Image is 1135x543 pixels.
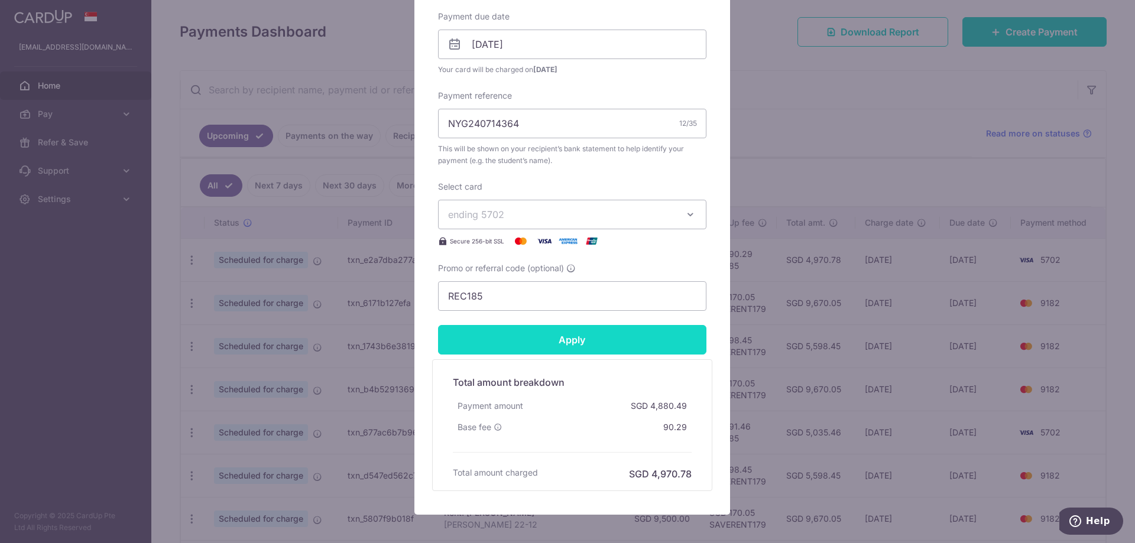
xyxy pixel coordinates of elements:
input: DD / MM / YYYY [438,30,706,59]
span: Promo or referral code (optional) [438,262,564,274]
div: Payment amount [453,395,528,417]
label: Payment reference [438,90,512,102]
img: Mastercard [509,234,533,248]
button: ending 5702 [438,200,706,229]
span: [DATE] [533,65,557,74]
h6: Total amount charged [453,467,538,479]
h5: Total amount breakdown [453,375,692,389]
label: Payment due date [438,11,510,22]
iframe: Opens a widget where you can find more information [1059,508,1123,537]
span: This will be shown on your recipient’s bank statement to help identify your payment (e.g. the stu... [438,143,706,167]
span: Your card will be charged on [438,64,706,76]
span: Base fee [458,421,491,433]
div: 90.29 [659,417,692,438]
img: Visa [533,234,556,248]
h6: SGD 4,970.78 [629,467,692,481]
span: ending 5702 [448,209,504,220]
img: UnionPay [580,234,604,248]
div: SGD 4,880.49 [626,395,692,417]
div: 12/35 [679,118,697,129]
label: Select card [438,181,482,193]
input: Apply [438,325,706,355]
img: American Express [556,234,580,248]
span: Secure 256-bit SSL [450,236,504,246]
